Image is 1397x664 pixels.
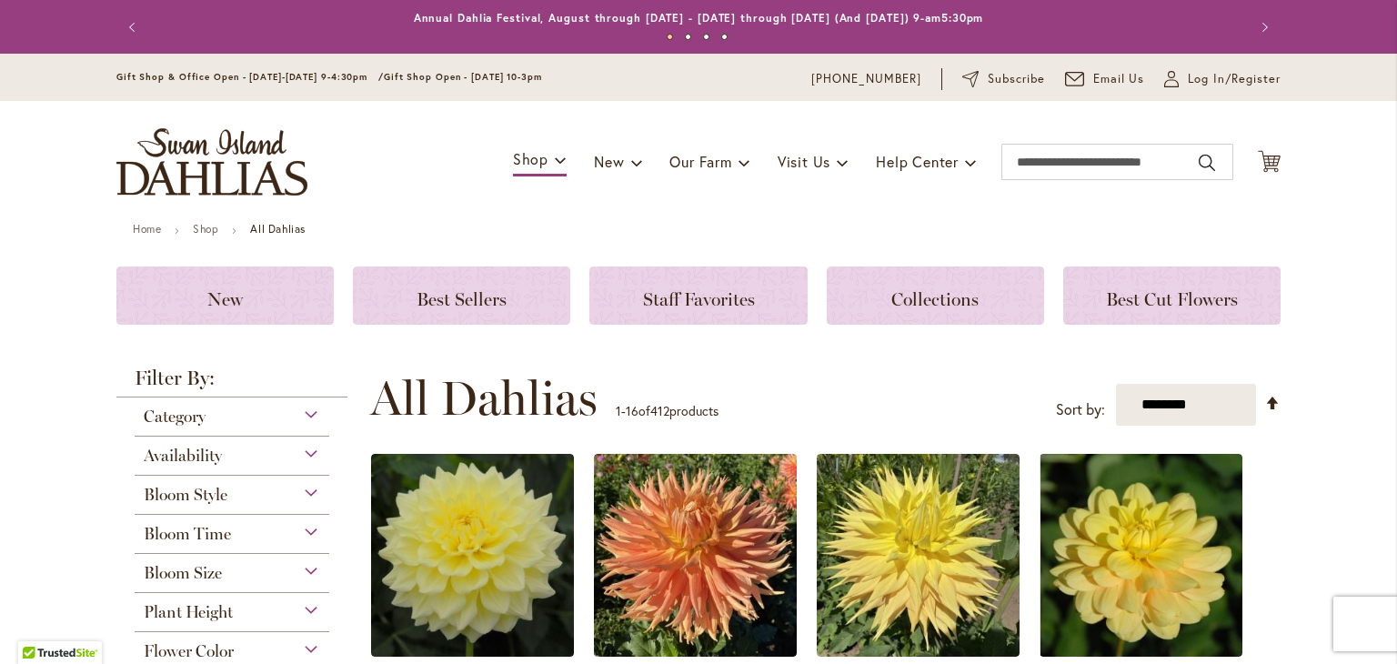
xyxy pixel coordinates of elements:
span: Flower Color [144,641,234,661]
a: Best Cut Flowers [1063,267,1281,325]
button: 3 of 4 [703,34,709,40]
img: A-Peeling [371,454,574,657]
a: Email Us [1065,70,1145,88]
span: Log In/Register [1188,70,1281,88]
span: Shop [513,149,548,168]
span: Help Center [876,152,959,171]
span: Subscribe [988,70,1045,88]
strong: Filter By: [116,368,347,397]
span: New [207,288,243,310]
span: Our Farm [669,152,731,171]
span: Email Us [1093,70,1145,88]
span: Visit Us [778,152,830,171]
span: Best Sellers [417,288,507,310]
span: Best Cut Flowers [1106,288,1238,310]
span: Bloom Style [144,485,227,505]
a: store logo [116,128,307,196]
button: 1 of 4 [667,34,673,40]
span: Plant Height [144,602,233,622]
img: AC BEN [594,454,797,657]
a: Shop [193,222,218,236]
a: AHOY MATEY [1040,643,1242,660]
span: 16 [626,402,638,419]
span: Gift Shop Open - [DATE] 10-3pm [384,71,542,83]
a: Staff Favorites [589,267,807,325]
span: All Dahlias [370,371,598,426]
span: Availability [144,446,222,466]
img: AHOY MATEY [1040,454,1242,657]
a: Best Sellers [353,267,570,325]
span: Category [144,407,206,427]
span: 1 [616,402,621,419]
button: 2 of 4 [685,34,691,40]
a: A-Peeling [371,643,574,660]
span: Gift Shop & Office Open - [DATE]-[DATE] 9-4:30pm / [116,71,384,83]
a: Home [133,222,161,236]
a: AC BEN [594,643,797,660]
span: Bloom Size [144,563,222,583]
a: AC Jeri [817,643,1020,660]
a: [PHONE_NUMBER] [811,70,921,88]
span: New [594,152,624,171]
span: Bloom Time [144,524,231,544]
button: Previous [116,9,153,45]
p: - of products [616,397,719,426]
a: Log In/Register [1164,70,1281,88]
strong: All Dahlias [250,222,306,236]
a: Collections [827,267,1044,325]
span: 412 [650,402,669,419]
img: AC Jeri [817,454,1020,657]
a: New [116,267,334,325]
button: Next [1244,9,1281,45]
a: Subscribe [962,70,1045,88]
a: Annual Dahlia Festival, August through [DATE] - [DATE] through [DATE] (And [DATE]) 9-am5:30pm [414,11,984,25]
span: Collections [891,288,979,310]
label: Sort by: [1056,393,1105,427]
button: 4 of 4 [721,34,728,40]
span: Staff Favorites [643,288,755,310]
iframe: Launch Accessibility Center [14,599,65,650]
